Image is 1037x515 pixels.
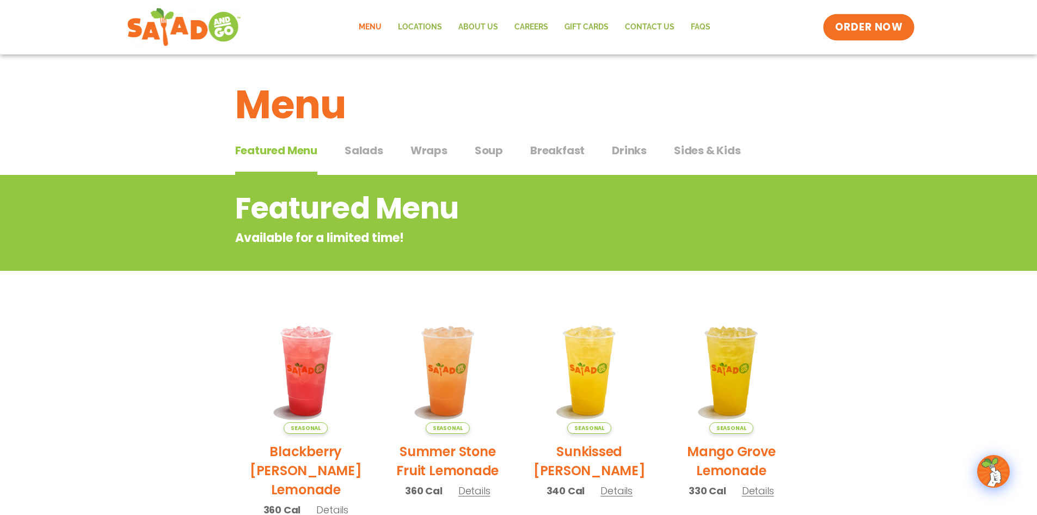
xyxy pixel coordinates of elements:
[235,142,317,159] span: Featured Menu
[668,442,794,480] h2: Mango Grove Lemonade
[351,15,719,40] nav: Menu
[556,15,617,40] a: GIFT CARDS
[385,442,511,480] h2: Summer Stone Fruit Lemonade
[978,456,1009,487] img: wpChatIcon
[243,308,369,434] img: Product photo for Blackberry Bramble Lemonade
[351,15,390,40] a: Menu
[385,308,511,434] img: Product photo for Summer Stone Fruit Lemonade
[567,422,611,434] span: Seasonal
[547,483,585,498] span: 340 Cal
[742,484,774,498] span: Details
[709,422,753,434] span: Seasonal
[450,15,506,40] a: About Us
[683,15,719,40] a: FAQs
[527,308,653,434] img: Product photo for Sunkissed Yuzu Lemonade
[506,15,556,40] a: Careers
[668,308,794,434] img: Product photo for Mango Grove Lemonade
[127,5,242,49] img: new-SAG-logo-768×292
[530,142,585,159] span: Breakfast
[617,15,683,40] a: Contact Us
[235,229,715,247] p: Available for a limited time!
[410,142,447,159] span: Wraps
[527,442,653,480] h2: Sunkissed [PERSON_NAME]
[345,142,383,159] span: Salads
[823,14,915,40] a: ORDER NOW
[458,484,490,498] span: Details
[426,422,470,434] span: Seasonal
[235,138,802,175] div: Tabbed content
[405,483,443,498] span: 360 Cal
[243,442,369,499] h2: Blackberry [PERSON_NAME] Lemonade
[235,75,802,134] h1: Menu
[235,186,715,231] h2: Featured Menu
[475,142,503,159] span: Soup
[284,422,328,434] span: Seasonal
[600,484,633,498] span: Details
[835,20,903,34] span: ORDER NOW
[674,142,741,159] span: Sides & Kids
[390,15,450,40] a: Locations
[612,142,647,159] span: Drinks
[689,483,726,498] span: 330 Cal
